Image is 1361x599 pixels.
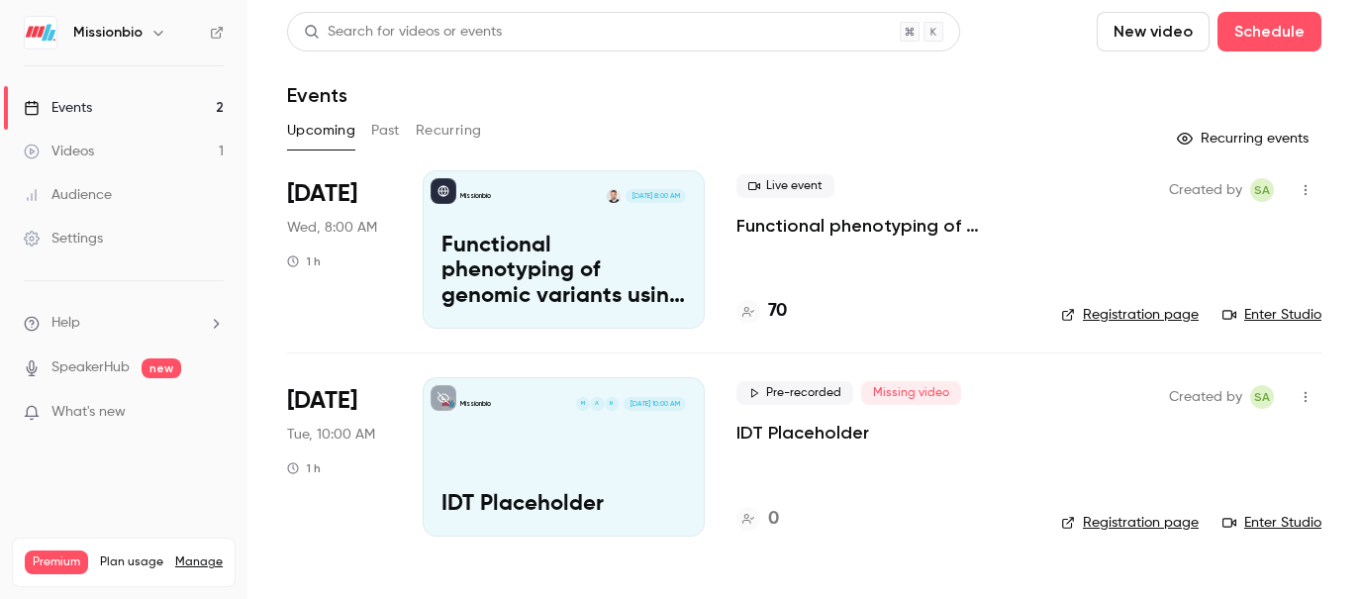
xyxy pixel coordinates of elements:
p: IDT Placeholder [441,492,686,518]
span: [DATE] [287,178,357,210]
span: Pre-recorded [736,381,853,405]
a: SpeakerHub [51,357,130,378]
button: Recurring [416,115,482,147]
p: Missionbio [460,399,491,409]
div: M [575,396,591,412]
img: Dr Dominik Lindenhofer [607,189,621,203]
button: Past [371,115,400,147]
a: IDT PlaceholderMissionbioNAM[DATE] 10:00 AMIDT Placeholder [423,377,705,536]
a: Functional phenotyping of genomic variants using joint multiomic single-cell DNA–RNA sequencingMi... [423,170,705,329]
button: Upcoming [287,115,355,147]
span: Plan usage [100,554,163,570]
div: Audience [24,185,112,205]
div: Events [24,98,92,118]
span: Created by [1169,385,1242,409]
span: SA [1254,385,1270,409]
a: Enter Studio [1222,513,1321,533]
span: new [142,358,181,378]
button: Schedule [1217,12,1321,51]
span: Created by [1169,178,1242,202]
a: Registration page [1061,513,1199,533]
a: 70 [736,298,787,325]
li: help-dropdown-opener [24,313,224,334]
span: What's new [51,402,126,423]
h4: 70 [768,298,787,325]
a: Functional phenotyping of genomic variants using joint multiomic single-cell DNA–RNA sequencing [736,214,1029,238]
span: Tue, 10:00 AM [287,425,375,445]
div: 1 h [287,253,321,269]
span: Simon Allardice [1250,385,1274,409]
h6: Missionbio [73,23,143,43]
div: A [589,396,605,412]
h1: Events [287,83,347,107]
div: 1 h [287,460,321,476]
p: Functional phenotyping of genomic variants using joint multiomic single-cell DNA–RNA sequencing [441,234,686,310]
span: Missing video [861,381,961,405]
span: Help [51,313,80,334]
img: Missionbio [25,17,56,49]
span: Premium [25,550,88,574]
button: Recurring events [1168,123,1321,154]
span: [DATE] [287,385,357,417]
div: Oct 15 Wed, 8:00 AM (America/Los Angeles) [287,170,391,329]
button: New video [1097,12,1210,51]
a: Enter Studio [1222,305,1321,325]
div: Videos [24,142,94,161]
span: [DATE] 8:00 AM [626,189,685,203]
span: Wed, 8:00 AM [287,218,377,238]
div: Search for videos or events [304,22,502,43]
div: Settings [24,229,103,249]
a: IDT Placeholder [736,421,869,445]
a: Registration page [1061,305,1199,325]
p: Missionbio [460,191,491,201]
a: 0 [736,506,779,533]
span: Live event [736,174,834,198]
div: Dec 2 Tue, 10:00 AM (America/Los Angeles) [287,377,391,536]
a: Manage [175,554,223,570]
span: [DATE] 10:00 AM [624,397,685,411]
h4: 0 [768,506,779,533]
span: Simon Allardice [1250,178,1274,202]
div: N [604,396,620,412]
span: SA [1254,178,1270,202]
